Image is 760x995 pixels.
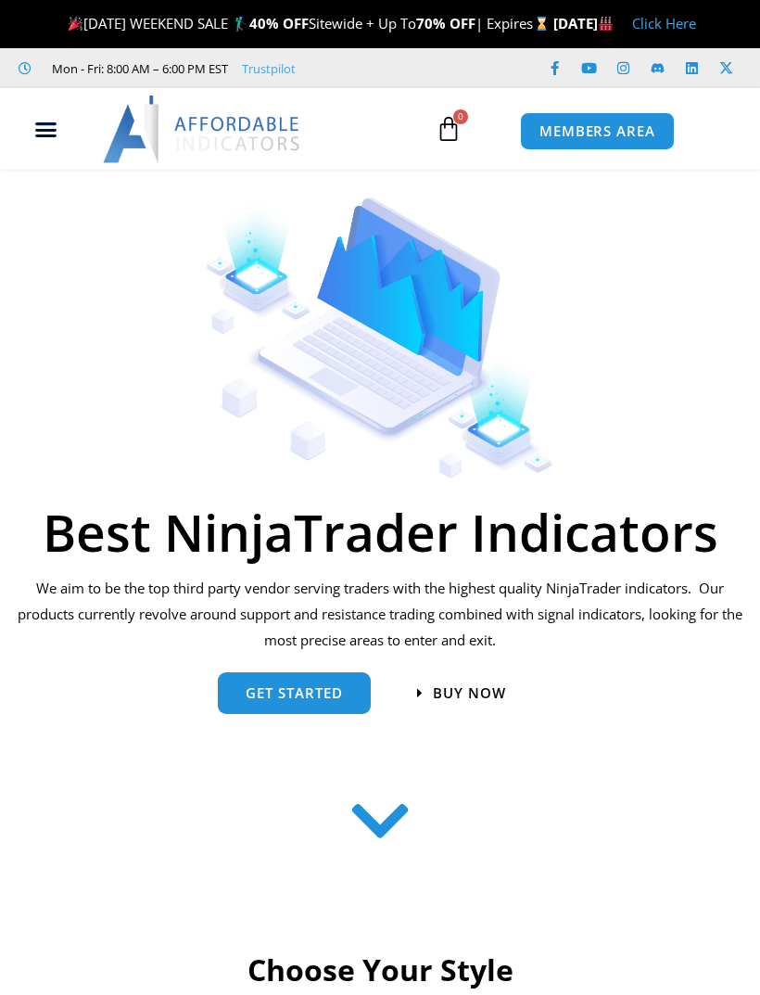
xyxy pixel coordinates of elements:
a: 0 [408,102,489,156]
strong: 70% OFF [416,14,475,32]
strong: 40% OFF [249,14,309,32]
img: 🎉 [69,17,82,31]
h1: Best NinjaTrader Indicators [14,506,746,557]
span: 0 [453,109,468,124]
span: [DATE] WEEKEND SALE 🏌️‍♂️ Sitewide + Up To | Expires [64,14,552,32]
a: Trustpilot [242,57,296,80]
a: get started [218,672,371,714]
span: MEMBERS AREA [539,124,655,138]
img: Indicators 1 | Affordable Indicators – NinjaTrader [206,198,554,478]
img: LogoAI | Affordable Indicators – NinjaTrader [103,96,302,162]
img: 🏭 [599,17,613,31]
span: Buy now [433,686,506,700]
span: get started [246,686,343,700]
a: Buy now [417,686,506,700]
strong: [DATE] [553,14,614,32]
span: Mon - Fri: 8:00 AM – 6:00 PM EST [47,57,228,80]
img: ⌛ [535,17,549,31]
a: Click Here [632,14,696,32]
a: MEMBERS AREA [520,112,675,150]
div: Menu Toggle [8,112,83,147]
p: We aim to be the top third party vendor serving traders with the highest quality NinjaTrader indi... [14,576,746,654]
